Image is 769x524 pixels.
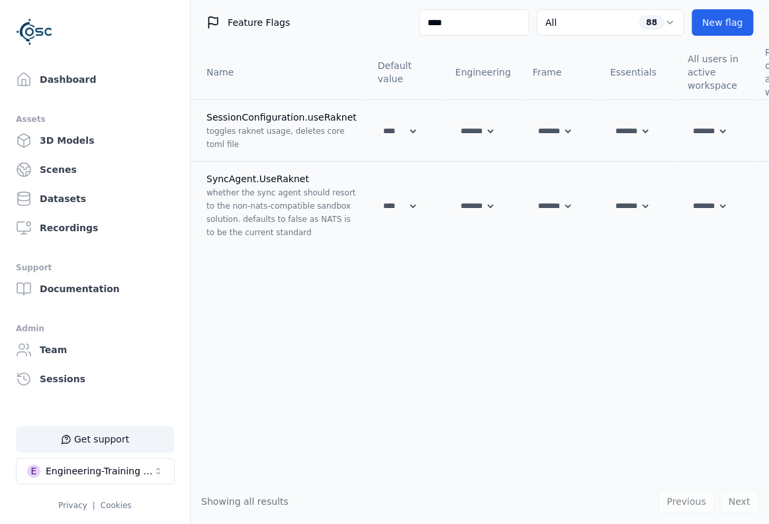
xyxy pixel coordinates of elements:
[206,188,355,237] span: whether the sync agent should resort to the non-nats-compatible sandbox solution. defaults to fal...
[11,185,179,212] a: Datasets
[201,496,289,507] span: Showing all results
[206,127,345,149] span: toggles raknet usage, deletes core toml file
[11,127,179,154] a: 3D Models
[101,501,132,510] a: Cookies
[206,174,309,184] span: SyncAgent.UseRaknet
[228,16,290,29] span: Feature Flags
[191,45,367,100] th: Name
[16,260,174,276] div: Support
[206,112,357,123] span: SessionConfiguration.useRaknet
[600,45,677,100] th: Essentials
[692,9,753,36] button: New flag
[16,426,174,452] button: Get support
[16,13,53,50] img: Logo
[16,321,174,337] div: Admin
[27,464,40,478] div: E
[46,464,153,478] div: Engineering-Training (SSO Staging)
[677,45,754,100] th: All users in active workspace
[58,501,87,510] a: Privacy
[93,501,95,510] span: |
[11,215,179,241] a: Recordings
[11,366,179,392] a: Sessions
[11,66,179,93] a: Dashboard
[11,276,179,302] a: Documentation
[16,111,174,127] div: Assets
[11,156,179,183] a: Scenes
[522,45,600,100] th: Frame
[367,45,445,100] th: Default value
[16,458,175,484] button: Select a workspace
[445,45,522,100] th: Engineering
[11,337,179,363] a: Team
